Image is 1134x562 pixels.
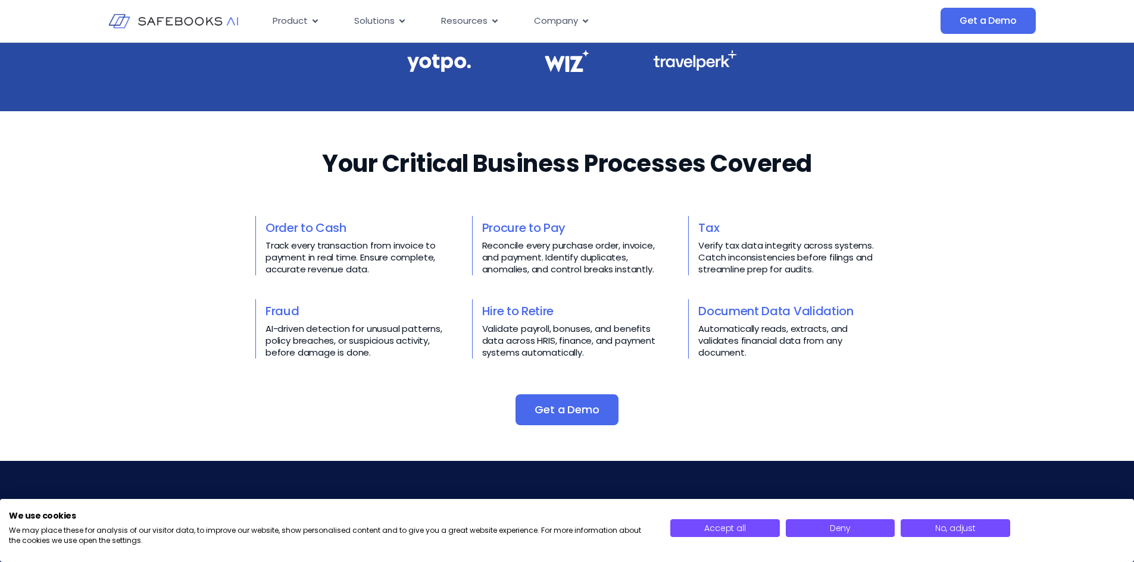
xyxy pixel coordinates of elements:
[9,510,652,521] h2: We use cookies
[273,14,308,28] span: Product
[941,8,1035,34] a: Get a Demo
[482,240,663,275] p: Reconcile every purchase order, invoice, and payment. Identify duplicates, anomalies, and control...
[9,526,652,546] p: We may place these for analysis of our visitor data, to improve our website, show personalised co...
[482,219,566,236] a: Procure to Pay
[482,303,554,319] a: Hire to Retire
[265,219,346,236] a: Order to Cash
[263,10,821,33] nav: Menu
[516,394,618,425] a: Get a Demo
[960,15,1016,27] span: Get a Demo
[653,50,737,71] img: Financial Data Governance 3
[407,50,471,76] img: Financial Data Governance 1
[786,519,895,537] button: Deny all cookies
[265,303,299,319] a: Fraud
[263,10,821,33] div: Menu Toggle
[535,404,599,416] span: Get a Demo
[539,50,595,72] img: Financial Data Governance 2
[698,240,879,275] p: Verify tax data integrity across systems. Catch inconsistencies before filings and streamline pre...
[534,14,578,28] span: Company
[698,303,853,319] a: Document Data Validation
[698,323,879,359] p: Automatically reads, extracts, and validates financial data from any document.
[354,14,395,28] span: Solutions
[265,240,446,275] p: Track every transaction from invoice to payment in real time. Ensure complete, accurate revenue d...
[704,522,745,534] span: Accept all
[670,519,779,537] button: Accept all cookies
[901,519,1010,537] button: Adjust cookie preferences
[698,219,719,236] a: Tax
[441,14,488,28] span: Resources
[935,522,976,534] span: No, adjust
[265,323,446,359] p: AI-driven detection for unusual patterns, policy breaches, or suspicious activity, before damage ...
[322,147,812,180] h2: Your Critical Business Processes Covered​​
[482,323,663,359] p: Validate payroll, bonuses, and benefits data across HRIS, finance, and payment systems automatica...
[830,522,851,534] span: Deny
